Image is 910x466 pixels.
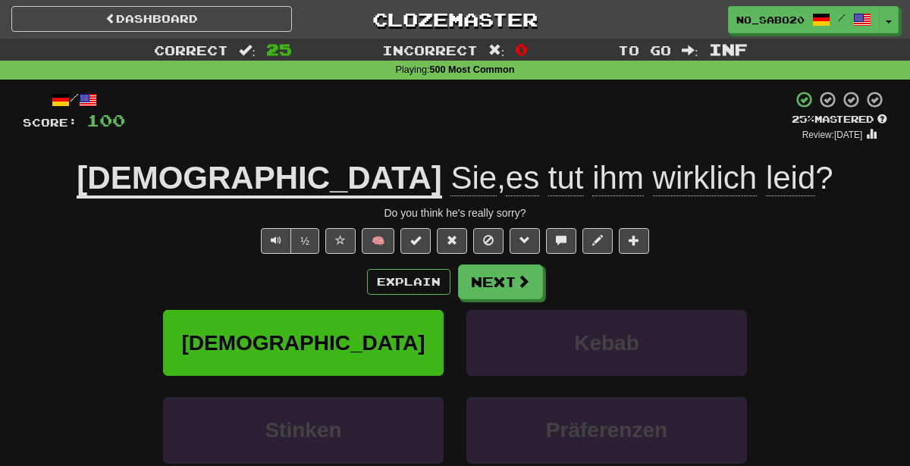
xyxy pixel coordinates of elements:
[163,310,444,376] button: [DEMOGRAPHIC_DATA]
[838,12,846,23] span: /
[261,228,291,254] button: Play sentence audio (ctl+space)
[23,205,887,220] div: Do you think he's really sorry?
[618,42,671,58] span: To go
[546,228,576,254] button: Discuss sentence (alt+u)
[154,42,228,58] span: Correct
[653,160,758,196] span: wirklich
[466,310,747,376] button: Kebab
[792,113,814,125] span: 25 %
[362,228,394,254] button: 🧠
[266,40,292,58] span: 25
[574,331,639,355] span: Kebab
[437,228,467,254] button: Reset to 0% Mastered (alt+r)
[258,228,319,254] div: Text-to-speech controls
[515,40,528,58] span: 0
[766,160,815,196] span: leid
[802,130,863,140] small: Review: [DATE]
[382,42,478,58] span: Incorrect
[450,160,497,196] span: Sie
[792,113,887,127] div: Mastered
[23,116,77,129] span: Score:
[400,228,431,254] button: Set this sentence to 100% Mastered (alt+m)
[23,90,125,109] div: /
[442,160,833,196] span: , ?
[290,228,319,254] button: ½
[315,6,595,33] a: Clozemaster
[709,40,748,58] span: Inf
[488,44,505,57] span: :
[510,228,540,254] button: Grammar (alt+g)
[367,269,450,295] button: Explain
[163,397,444,463] button: Stinken
[239,44,256,57] span: :
[429,64,514,75] strong: 500 Most Common
[546,418,667,442] span: Präferenzen
[548,160,584,196] span: tut
[86,111,125,130] span: 100
[458,264,543,299] button: Next
[619,228,649,254] button: Add to collection (alt+a)
[11,6,292,32] a: Dashboard
[506,160,539,196] span: es
[592,160,644,196] span: ihm
[182,331,425,355] span: [DEMOGRAPHIC_DATA]
[77,160,441,199] u: [DEMOGRAPHIC_DATA]
[582,228,613,254] button: Edit sentence (alt+d)
[473,228,504,254] button: Ignore sentence (alt+i)
[736,13,805,27] span: No_Sabo20
[265,418,341,442] span: Stinken
[466,397,747,463] button: Präferenzen
[325,228,356,254] button: Favorite sentence (alt+f)
[728,6,880,33] a: No_Sabo20 /
[682,44,698,57] span: :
